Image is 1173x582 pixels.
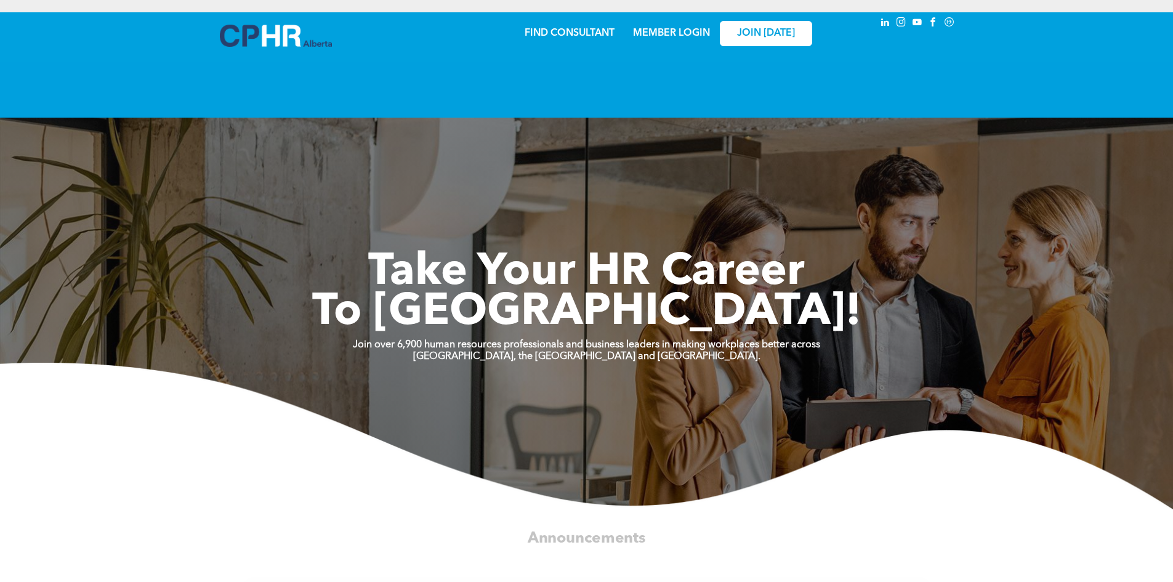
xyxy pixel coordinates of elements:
span: JOIN [DATE] [737,28,795,39]
span: To [GEOGRAPHIC_DATA]! [312,291,861,335]
span: Announcements [528,531,646,546]
img: A blue and white logo for cp alberta [220,25,332,47]
a: Social network [943,15,956,32]
a: linkedin [879,15,892,32]
a: MEMBER LOGIN [633,28,710,38]
a: facebook [927,15,940,32]
a: instagram [895,15,908,32]
span: Take Your HR Career [368,251,805,295]
strong: [GEOGRAPHIC_DATA], the [GEOGRAPHIC_DATA] and [GEOGRAPHIC_DATA]. [413,352,760,362]
a: JOIN [DATE] [720,21,812,46]
a: youtube [911,15,924,32]
strong: Join over 6,900 human resources professionals and business leaders in making workplaces better ac... [353,340,820,350]
a: FIND CONSULTANT [525,28,615,38]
